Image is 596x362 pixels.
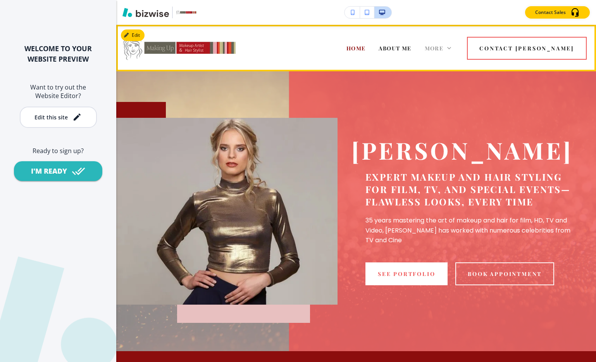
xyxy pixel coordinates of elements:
h6: Ready to sign up? [12,147,104,155]
p: Contact Sales [535,9,566,16]
p: [PERSON_NAME] [351,137,573,163]
span: More [425,45,444,52]
p: 35 years mastering the art of makeup and hair for film, HD, TV and Video, [PERSON_NAME] has worke... [365,215,573,245]
button: Contact Sales [525,6,590,19]
button: Edit [121,29,145,41]
span: HOME [346,45,366,52]
button: Book appointment [455,262,554,285]
button: See Portfolio [365,262,448,285]
img: Bizwise Logo [122,8,169,17]
span: ABOUT ME [379,45,411,52]
button: I'M READY [14,161,102,181]
button: Edit this site [20,107,97,128]
h6: Want to try out the Website Editor? [12,83,104,100]
img: Your Logo [176,10,197,14]
div: Edit this site [34,114,68,120]
h2: WELCOME TO YOUR WEBSITE PREVIEW [12,43,104,64]
button: Contact [PERSON_NAME] [467,37,587,60]
img: 99a051df65ad4e435d039daf2f6d7e04.webp [116,118,338,305]
p: Expert makeup and hair styling for film, TV, and special events—flawless looks, every time [365,171,573,208]
img: Doris Lew [122,31,238,64]
div: I'M READY [31,166,67,176]
div: More [425,44,451,52]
